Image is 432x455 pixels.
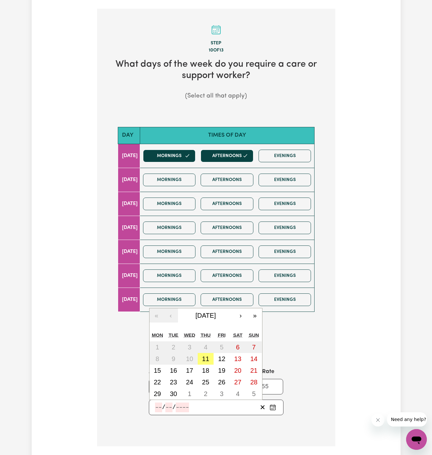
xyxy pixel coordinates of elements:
[143,150,196,162] button: Mornings
[165,403,172,412] input: --
[230,388,246,400] button: October 4, 2025
[150,308,164,323] button: «
[259,269,311,282] button: Evenings
[204,390,207,397] abbr: October 2, 2025
[259,222,311,234] button: Evenings
[204,344,207,351] abbr: September 4, 2025
[236,390,239,397] abbr: October 4, 2025
[165,376,182,388] button: September 23, 2025
[234,308,248,323] button: ›
[259,293,311,306] button: Evenings
[252,390,256,397] abbr: October 5, 2025
[143,245,196,258] button: Mornings
[165,341,182,353] button: September 2, 2025
[244,379,283,394] input: e.g. 55
[248,308,262,323] button: »
[186,355,193,362] abbr: September 10, 2025
[118,144,140,168] td: [DATE]
[118,240,140,264] td: [DATE]
[214,365,230,376] button: September 19, 2025
[198,353,214,365] button: September 11, 2025
[143,269,196,282] button: Mornings
[176,403,189,412] input: ----
[234,367,241,374] abbr: September 20, 2025
[202,367,209,374] abbr: September 18, 2025
[165,365,182,376] button: September 16, 2025
[198,365,214,376] button: September 18, 2025
[150,353,166,365] button: September 8, 2025
[230,365,246,376] button: September 20, 2025
[182,353,198,365] button: September 10, 2025
[268,403,278,412] button: Pick an approximate start date
[246,341,262,353] button: September 7, 2025
[182,388,198,400] button: October 1, 2025
[201,269,253,282] button: Afternoons
[246,388,262,400] button: October 5, 2025
[246,376,262,388] button: September 28, 2025
[184,332,195,338] abbr: Wednesday
[250,355,257,362] abbr: September 14, 2025
[154,367,161,374] abbr: September 15, 2025
[198,376,214,388] button: September 25, 2025
[250,367,257,374] abbr: September 21, 2025
[214,376,230,388] button: September 26, 2025
[195,312,216,319] span: [DATE]
[234,379,241,386] abbr: September 27, 2025
[164,308,178,323] button: ‹
[165,353,182,365] button: September 9, 2025
[259,245,311,258] button: Evenings
[252,344,256,351] abbr: September 7, 2025
[198,388,214,400] button: October 2, 2025
[162,404,165,411] span: /
[218,332,226,338] abbr: Friday
[201,222,253,234] button: Afternoons
[140,127,314,144] th: Times of day
[170,367,177,374] abbr: September 16, 2025
[188,390,191,397] abbr: October 1, 2025
[107,59,325,81] h2: What days of the week do you require a care or support worker?
[182,376,198,388] button: September 24, 2025
[186,367,193,374] abbr: September 17, 2025
[246,365,262,376] button: September 21, 2025
[150,376,166,388] button: September 22, 2025
[172,355,175,362] abbr: September 9, 2025
[198,341,214,353] button: September 4, 2025
[156,344,159,351] abbr: September 1, 2025
[233,332,242,338] abbr: Saturday
[118,343,315,352] h3: Booking Time Options
[150,388,166,400] button: September 29, 2025
[107,47,325,54] div: 10 of 13
[230,341,246,353] button: September 6, 2025
[150,365,166,376] button: September 15, 2025
[201,150,253,162] button: Afternoons
[259,150,311,162] button: Evenings
[118,216,140,240] td: [DATE]
[170,379,177,386] abbr: September 23, 2025
[406,429,427,450] iframe: Button to launch messaging window
[156,355,159,362] abbr: September 8, 2025
[202,355,209,362] abbr: September 11, 2025
[107,92,325,101] p: (Select all that apply)
[258,403,268,412] button: Clear start date
[154,390,161,397] abbr: September 29, 2025
[172,404,176,411] span: /
[143,293,196,306] button: Mornings
[118,127,140,144] th: Day
[371,414,384,427] iframe: Close message
[143,222,196,234] button: Mornings
[118,264,140,288] td: [DATE]
[182,341,198,353] button: September 3, 2025
[107,40,325,47] div: Step
[118,192,140,216] td: [DATE]
[182,365,198,376] button: September 17, 2025
[201,245,253,258] button: Afternoons
[150,341,166,353] button: September 1, 2025
[387,412,427,427] iframe: Message from company
[188,344,191,351] abbr: September 3, 2025
[165,388,182,400] button: September 30, 2025
[234,355,241,362] abbr: September 13, 2025
[250,379,257,386] abbr: September 28, 2025
[169,332,178,338] abbr: Tuesday
[154,379,161,386] abbr: September 22, 2025
[230,353,246,365] button: September 13, 2025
